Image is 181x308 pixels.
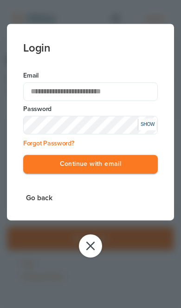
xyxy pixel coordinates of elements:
[23,105,158,114] label: Password
[23,192,55,204] button: Go back
[23,24,158,55] h3: Login
[23,82,158,101] input: Email Address
[23,116,158,134] input: Input Password
[23,71,158,80] label: Email
[23,139,74,147] a: Forgot Password?
[138,118,156,130] div: SHOW
[79,235,102,258] button: Close
[23,155,158,174] button: Continue with email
